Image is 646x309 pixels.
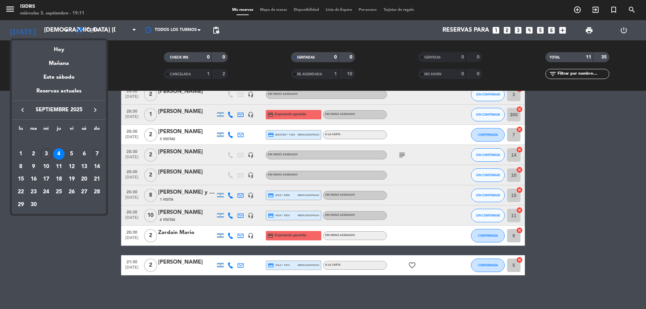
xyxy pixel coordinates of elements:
[12,87,106,101] div: Reservas actuales
[52,148,65,160] td: 4 de septiembre de 2025
[28,161,39,172] div: 9
[14,160,27,173] td: 8 de septiembre de 2025
[52,125,65,135] th: jueves
[15,148,27,160] div: 1
[15,161,27,172] div: 8
[78,173,91,186] td: 20 de septiembre de 2025
[14,186,27,198] td: 22 de septiembre de 2025
[14,148,27,160] td: 1 de septiembre de 2025
[65,160,78,173] td: 12 de septiembre de 2025
[40,148,52,160] td: 3 de septiembre de 2025
[40,160,52,173] td: 10 de septiembre de 2025
[28,173,39,185] div: 16
[91,125,103,135] th: domingo
[40,148,52,160] div: 3
[78,160,91,173] td: 13 de septiembre de 2025
[65,173,78,186] td: 19 de septiembre de 2025
[91,161,103,172] div: 14
[65,148,78,160] td: 5 de septiembre de 2025
[65,186,78,198] td: 26 de septiembre de 2025
[15,199,27,210] div: 29
[78,125,91,135] th: sábado
[52,173,65,186] td: 18 de septiembre de 2025
[12,40,106,54] div: Hoy
[66,161,77,172] div: 12
[91,173,103,186] td: 21 de septiembre de 2025
[14,135,103,148] td: SEP.
[78,148,91,160] td: 6 de septiembre de 2025
[27,198,40,211] td: 30 de septiembre de 2025
[78,148,90,160] div: 6
[27,186,40,198] td: 23 de septiembre de 2025
[52,160,65,173] td: 11 de septiembre de 2025
[66,173,77,185] div: 19
[27,173,40,186] td: 16 de septiembre de 2025
[29,106,89,114] span: septiembre 2025
[27,160,40,173] td: 9 de septiembre de 2025
[40,173,52,186] td: 17 de septiembre de 2025
[65,125,78,135] th: viernes
[91,106,99,114] i: keyboard_arrow_right
[19,106,27,114] i: keyboard_arrow_left
[78,173,90,185] div: 20
[27,148,40,160] td: 2 de septiembre de 2025
[66,148,77,160] div: 5
[28,186,39,198] div: 23
[40,186,52,198] div: 24
[53,173,65,185] div: 18
[14,173,27,186] td: 15 de septiembre de 2025
[91,160,103,173] td: 14 de septiembre de 2025
[15,173,27,185] div: 15
[14,125,27,135] th: lunes
[27,125,40,135] th: martes
[12,54,106,68] div: Mañana
[91,186,103,198] td: 28 de septiembre de 2025
[15,186,27,198] div: 22
[16,106,29,114] button: keyboard_arrow_left
[28,199,39,210] div: 30
[14,198,27,211] td: 29 de septiembre de 2025
[40,173,52,185] div: 17
[66,186,77,198] div: 26
[53,148,65,160] div: 4
[40,125,52,135] th: miércoles
[89,106,101,114] button: keyboard_arrow_right
[91,148,103,160] div: 7
[78,186,90,198] div: 27
[52,186,65,198] td: 25 de septiembre de 2025
[12,68,106,87] div: Este sábado
[53,161,65,172] div: 11
[78,186,91,198] td: 27 de septiembre de 2025
[91,186,103,198] div: 28
[91,173,103,185] div: 21
[40,161,52,172] div: 10
[28,148,39,160] div: 2
[78,161,90,172] div: 13
[91,148,103,160] td: 7 de septiembre de 2025
[53,186,65,198] div: 25
[40,186,52,198] td: 24 de septiembre de 2025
